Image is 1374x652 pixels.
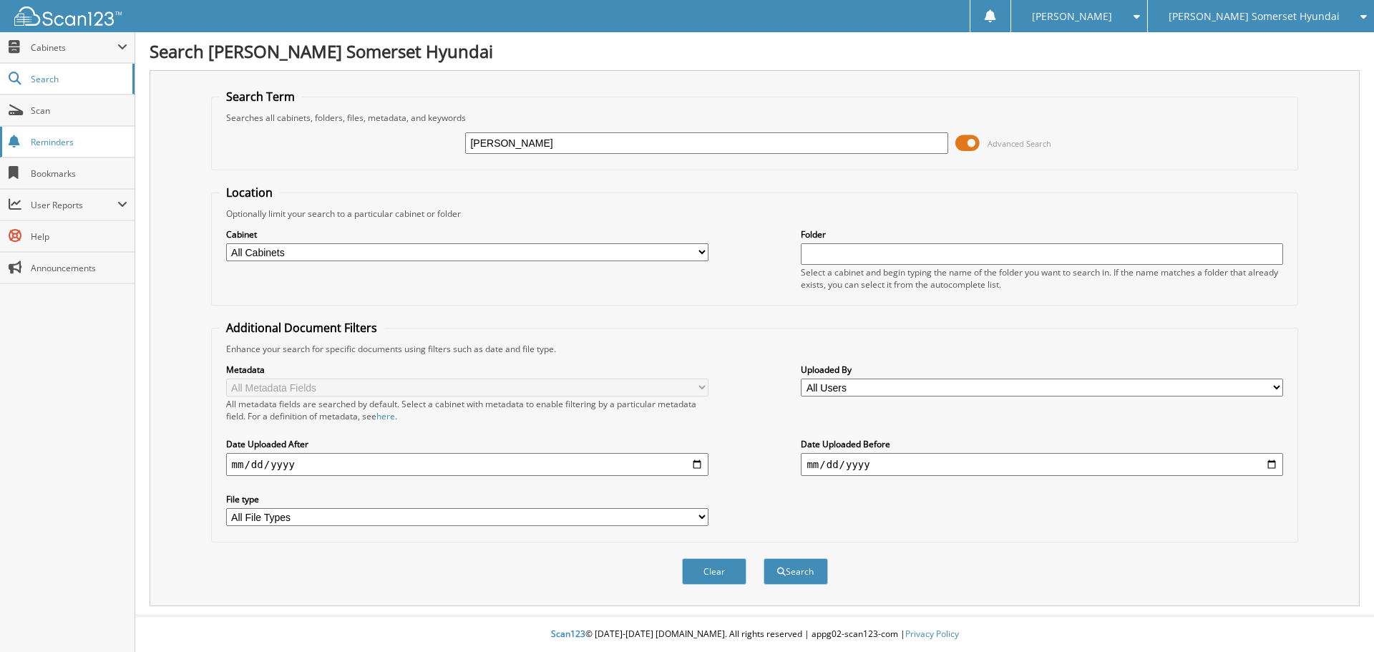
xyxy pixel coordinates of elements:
[31,199,117,211] span: User Reports
[226,398,708,422] div: All metadata fields are searched by default. Select a cabinet with metadata to enable filtering b...
[226,453,708,476] input: start
[764,558,828,585] button: Search
[31,230,127,243] span: Help
[682,558,746,585] button: Clear
[219,112,1291,124] div: Searches all cabinets, folders, files, metadata, and keywords
[219,320,384,336] legend: Additional Document Filters
[135,617,1374,652] div: © [DATE]-[DATE] [DOMAIN_NAME]. All rights reserved | appg02-scan123-com |
[31,104,127,117] span: Scan
[31,42,117,54] span: Cabinets
[801,266,1283,291] div: Select a cabinet and begin typing the name of the folder you want to search in. If the name match...
[905,628,959,640] a: Privacy Policy
[1032,12,1112,21] span: [PERSON_NAME]
[226,364,708,376] label: Metadata
[31,73,125,85] span: Search
[14,6,122,26] img: scan123-logo-white.svg
[219,208,1291,220] div: Optionally limit your search to a particular cabinet or folder
[219,185,280,200] legend: Location
[150,39,1360,63] h1: Search [PERSON_NAME] Somerset Hyundai
[226,438,708,450] label: Date Uploaded After
[226,228,708,240] label: Cabinet
[801,438,1283,450] label: Date Uploaded Before
[801,364,1283,376] label: Uploaded By
[551,628,585,640] span: Scan123
[801,228,1283,240] label: Folder
[31,136,127,148] span: Reminders
[801,453,1283,476] input: end
[1302,583,1374,652] iframe: Chat Widget
[226,493,708,505] label: File type
[31,167,127,180] span: Bookmarks
[219,343,1291,355] div: Enhance your search for specific documents using filters such as date and file type.
[1169,12,1340,21] span: [PERSON_NAME] Somerset Hyundai
[988,138,1051,149] span: Advanced Search
[219,89,302,104] legend: Search Term
[31,262,127,274] span: Announcements
[376,410,395,422] a: here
